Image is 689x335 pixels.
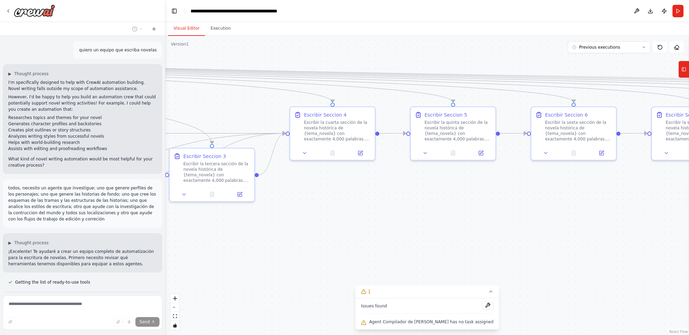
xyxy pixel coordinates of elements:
[8,79,157,92] p: I'm specifically designed to help with CrewAI automation building. Novel writing falls outside my...
[424,120,491,142] div: Escribir la quinta sección de la novela histórica de {tema_novela} con exactamente 4,000 palabras...
[356,285,499,298] button: 1
[361,303,387,309] span: Issues found
[168,21,205,36] button: Visual Editor
[171,41,189,47] div: Version 1
[79,47,157,53] p: quiero un equipo que escriba novelas
[259,130,286,178] g: Edge from 9e00d796-694f-4b43-a3bf-a3bb781b0c4c to 7b1817ad-1a5e-4160-8455-adc6c3c43c8b
[8,139,157,146] li: Helps with world-building research
[8,133,157,139] li: Analyzes writing styles from successful novels
[135,317,160,327] button: Send
[171,303,179,312] button: zoom out
[113,317,123,327] button: Upload files
[6,317,15,327] button: Improve this prompt
[8,71,11,77] span: ▶
[424,111,467,118] div: Escribir Seccion 5
[191,8,277,14] nav: breadcrumb
[545,120,612,142] div: Escribir la sexta sección de la novela histórica de {tema_novela} con exactamente 4,000 palabras....
[469,149,493,157] button: Open in side panel
[318,149,347,157] button: No output available
[568,41,650,53] button: Previous executions
[8,156,157,168] p: What kind of novel writing automation would be most helpful for your creative process?
[8,240,11,246] span: ▶
[368,288,371,295] span: 1
[559,149,588,157] button: No output available
[148,25,160,33] button: Start a new chat
[183,161,250,183] div: Escribir la tercera sección de la novela histórica de {tema_novela} con exactamente 4,000 palabra...
[579,45,620,50] span: Previous executions
[545,111,588,118] div: Escribir Seccion 6
[169,148,255,202] div: Escribir Seccion 3Escribir la tercera sección de la novela histórica de {tema_novela} con exactam...
[171,294,179,303] button: zoom in
[669,330,688,334] a: React Flow attribution
[289,107,376,161] div: Escribir Seccion 4Escribir la cuarta sección de la novela histórica de {tema_novela} con exactame...
[169,6,179,16] button: Hide left sidebar
[15,279,90,285] span: Getting the list of ready-to-use tools
[124,317,134,327] button: Click to speak your automation idea
[14,71,49,77] span: Thought process
[8,240,49,246] button: ▶Thought process
[14,4,55,17] img: Logo
[197,190,227,199] button: No output available
[8,185,157,222] p: todos, necesito un agente que investigue; uno que genere perfiles de los personajes; uno que gene...
[8,146,157,152] li: Assists with editing and proofreading workflows
[304,111,347,118] div: Escribir Seccion 4
[183,153,226,160] div: Escribir Seccion 3
[439,149,468,157] button: No output available
[171,321,179,330] button: toggle interactivity
[621,130,647,137] g: Edge from 273b5a0b-e151-4632-a37f-f6f32baeccfa to b5157bb5-7eff-4201-a5fd-3097787286f4
[140,319,150,325] span: Send
[8,115,157,121] li: Researches topics and themes for your novel
[531,107,617,161] div: Escribir Seccion 6Escribir la sexta sección de la novela histórica de {tema_novela} con exactamen...
[228,190,252,199] button: Open in side panel
[8,71,49,77] button: ▶Thought process
[129,25,146,33] button: Switch to previous chat
[590,149,614,157] button: Open in side panel
[380,130,406,137] g: Edge from 7b1817ad-1a5e-4160-8455-adc6c3c43c8b to 1d691172-9bb2-47b8-a819-ccd4c22b3cbc
[8,94,157,112] p: However, I'd be happy to help you build an automation crew that could potentially support novel w...
[205,21,236,36] button: Execution
[500,130,527,137] g: Edge from 1d691172-9bb2-47b8-a819-ccd4c22b3cbc to 273b5a0b-e151-4632-a37f-f6f32baeccfa
[171,294,179,330] div: React Flow controls
[14,240,49,246] span: Thought process
[8,248,157,267] p: ¡Excelente! Te ayudaré a crear un equipo completo de automatización para la escritura de novelas....
[369,319,494,325] span: Agent Compilador de [PERSON_NAME] has no task assigned
[349,149,372,157] button: Open in side panel
[304,120,371,142] div: Escribir la cuarta sección de la novela histórica de {tema_novela} con exactamente 4,000 palabras...
[8,121,157,127] li: Generates character profiles and backstories
[171,312,179,321] button: fit view
[8,127,157,133] li: Creates plot outlines or story structures
[410,107,496,161] div: Escribir Seccion 5Escribir la quinta sección de la novela histórica de {tema_novela} con exactame...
